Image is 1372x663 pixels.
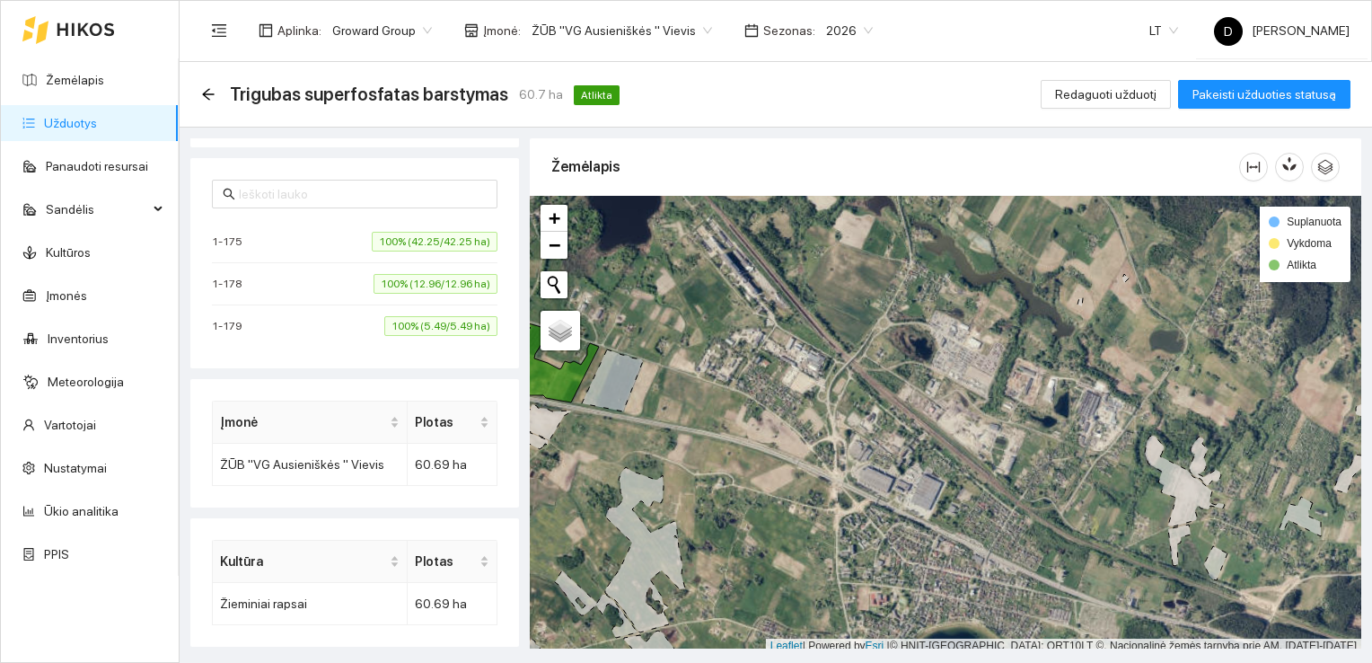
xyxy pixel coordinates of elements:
span: arrow-left [201,87,215,102]
span: Redaguoti užduotį [1055,84,1157,104]
a: Zoom out [541,232,567,259]
a: Nustatymai [44,461,107,475]
span: 1-178 [212,275,251,293]
span: Plotas [415,552,476,571]
a: Įmonės [46,288,87,303]
a: Užduotys [44,116,97,130]
td: 60.69 ha [408,583,497,625]
div: Žemėlapis [551,141,1239,192]
button: column-width [1239,153,1268,181]
span: Kultūra [220,552,386,571]
span: [PERSON_NAME] [1214,23,1350,38]
a: Ūkio analitika [44,504,119,518]
span: ŽŪB "VG Ausieniškės " Vievis [532,17,712,44]
a: Vartotojai [44,418,96,432]
th: this column's title is Plotas,this column is sortable [408,541,497,583]
a: Žemėlapis [46,73,104,87]
button: Initiate a new search [541,271,567,298]
a: Layers [541,311,580,350]
th: this column's title is Įmonė,this column is sortable [213,402,408,444]
td: Žieminiai rapsai [213,583,408,625]
a: Leaflet [770,640,803,652]
span: 1-175 [212,233,251,251]
span: 100% (42.25/42.25 ha) [372,232,497,252]
span: 100% (5.49/5.49 ha) [384,316,497,336]
a: Inventorius [48,331,109,346]
span: − [549,234,560,256]
span: 2026 [826,17,873,44]
span: Vykdoma [1287,237,1332,250]
a: Redaguoti užduotį [1041,87,1171,102]
td: 60.69 ha [408,444,497,486]
span: 100% (12.96/12.96 ha) [374,274,497,294]
span: calendar [744,23,759,38]
span: column-width [1240,160,1267,174]
span: Sezonas : [763,21,815,40]
div: Atgal [201,87,215,102]
span: Pakeisti užduoties statusą [1192,84,1336,104]
a: Kultūros [46,245,91,260]
span: search [223,188,235,200]
a: Zoom in [541,205,567,232]
span: Groward Group [332,17,432,44]
span: LT [1149,17,1178,44]
input: Ieškoti lauko [239,184,487,204]
span: Trigubas superfosfatas barstymas [230,80,508,109]
a: Meteorologija [48,375,124,389]
button: Pakeisti užduoties statusą [1178,80,1350,109]
a: Esri [866,640,884,652]
span: 60.7 ha [519,84,563,104]
span: Įmonė : [483,21,521,40]
span: menu-fold [211,22,227,39]
span: 1-179 [212,317,251,335]
a: PPIS [44,547,69,561]
span: Įmonė [220,412,386,432]
span: Plotas [415,412,476,432]
span: Atlikta [574,85,620,105]
span: | [887,640,890,652]
span: Sandėlis [46,191,148,227]
a: Panaudoti resursai [46,159,148,173]
button: Redaguoti užduotį [1041,80,1171,109]
button: menu-fold [201,13,237,49]
span: Atlikta [1287,259,1316,271]
span: Suplanuota [1287,216,1341,228]
span: + [549,207,560,229]
span: D [1224,17,1233,46]
div: | Powered by © HNIT-[GEOGRAPHIC_DATA]; ORT10LT ©, Nacionalinė žemės tarnyba prie AM, [DATE]-[DATE] [766,639,1361,654]
th: this column's title is Kultūra,this column is sortable [213,541,408,583]
td: ŽŪB "VG Ausieniškės " Vievis [213,444,408,486]
span: layout [259,23,273,38]
span: Aplinka : [277,21,321,40]
th: this column's title is Plotas,this column is sortable [408,402,497,444]
span: shop [464,23,479,38]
